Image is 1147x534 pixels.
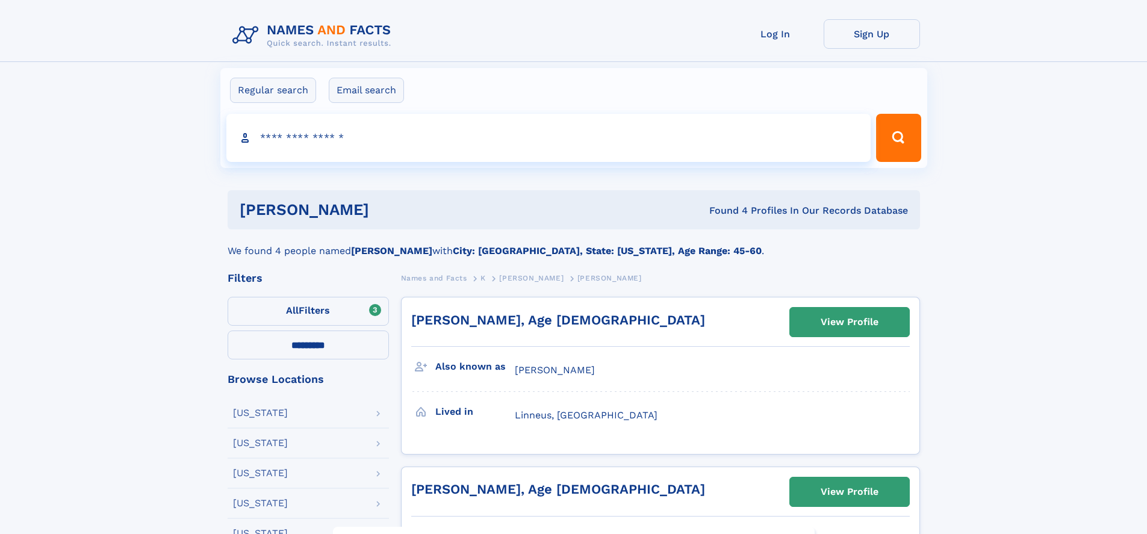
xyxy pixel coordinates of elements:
[226,114,871,162] input: search input
[480,270,486,285] a: K
[411,312,705,328] a: [PERSON_NAME], Age [DEMOGRAPHIC_DATA]
[228,19,401,52] img: Logo Names and Facts
[233,468,288,478] div: [US_STATE]
[233,498,288,508] div: [US_STATE]
[228,374,389,385] div: Browse Locations
[228,229,920,258] div: We found 4 people named with .
[499,270,564,285] a: [PERSON_NAME]
[411,482,705,497] a: [PERSON_NAME], Age [DEMOGRAPHIC_DATA]
[727,19,824,49] a: Log In
[499,274,564,282] span: [PERSON_NAME]
[790,308,909,337] a: View Profile
[824,19,920,49] a: Sign Up
[515,409,657,421] span: Linneus, [GEOGRAPHIC_DATA]
[228,273,389,284] div: Filters
[401,270,467,285] a: Names and Facts
[435,402,515,422] h3: Lived in
[876,114,921,162] button: Search Button
[515,364,595,376] span: [PERSON_NAME]
[228,297,389,326] label: Filters
[233,408,288,418] div: [US_STATE]
[233,438,288,448] div: [US_STATE]
[539,204,908,217] div: Found 4 Profiles In Our Records Database
[435,356,515,377] h3: Also known as
[453,245,762,256] b: City: [GEOGRAPHIC_DATA], State: [US_STATE], Age Range: 45-60
[329,78,404,103] label: Email search
[230,78,316,103] label: Regular search
[240,202,539,217] h1: [PERSON_NAME]
[821,308,878,336] div: View Profile
[790,477,909,506] a: View Profile
[577,274,642,282] span: [PERSON_NAME]
[286,305,299,316] span: All
[480,274,486,282] span: K
[821,478,878,506] div: View Profile
[351,245,432,256] b: [PERSON_NAME]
